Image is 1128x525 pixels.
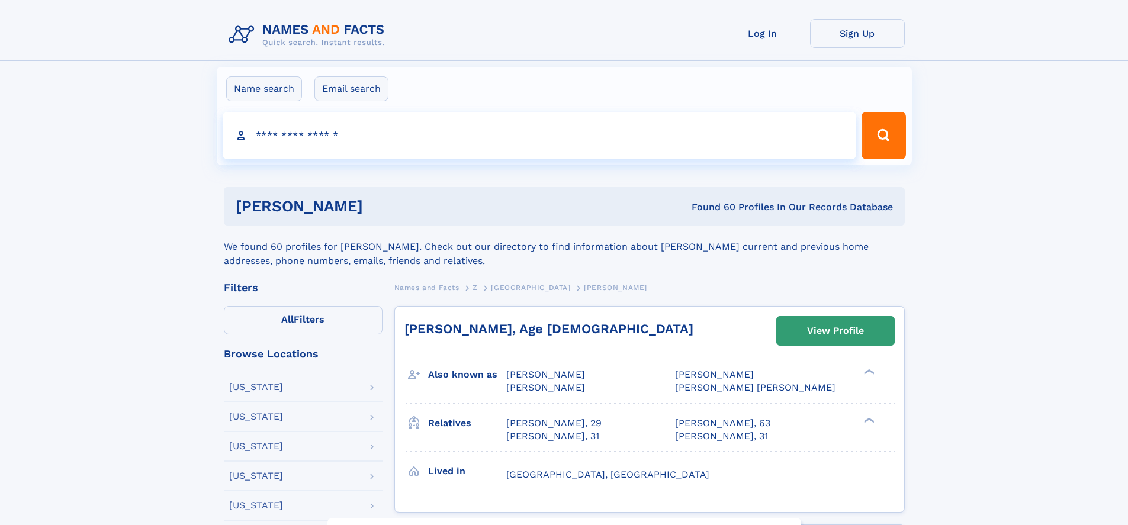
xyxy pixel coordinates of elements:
[394,280,459,295] a: Names and Facts
[314,76,388,101] label: Email search
[715,19,810,48] a: Log In
[810,19,905,48] a: Sign Up
[862,112,905,159] button: Search Button
[675,382,835,393] span: [PERSON_NAME] [PERSON_NAME]
[861,368,875,376] div: ❯
[224,282,383,293] div: Filters
[229,442,283,451] div: [US_STATE]
[224,19,394,51] img: Logo Names and Facts
[223,112,857,159] input: search input
[506,369,585,380] span: [PERSON_NAME]
[229,501,283,510] div: [US_STATE]
[224,306,383,334] label: Filters
[226,76,302,101] label: Name search
[807,317,864,344] div: View Profile
[675,417,770,430] a: [PERSON_NAME], 63
[491,284,570,292] span: [GEOGRAPHIC_DATA]
[229,471,283,481] div: [US_STATE]
[229,412,283,421] div: [US_STATE]
[777,317,894,345] a: View Profile
[506,417,602,430] a: [PERSON_NAME], 29
[584,284,647,292] span: [PERSON_NAME]
[861,416,875,424] div: ❯
[281,314,294,325] span: All
[491,280,570,295] a: [GEOGRAPHIC_DATA]
[224,226,905,268] div: We found 60 profiles for [PERSON_NAME]. Check out our directory to find information about [PERSON...
[506,430,599,443] a: [PERSON_NAME], 31
[527,201,893,214] div: Found 60 Profiles In Our Records Database
[675,430,768,443] a: [PERSON_NAME], 31
[229,382,283,392] div: [US_STATE]
[236,199,528,214] h1: [PERSON_NAME]
[404,321,693,336] a: [PERSON_NAME], Age [DEMOGRAPHIC_DATA]
[428,413,506,433] h3: Relatives
[473,284,478,292] span: Z
[675,369,754,380] span: [PERSON_NAME]
[506,469,709,480] span: [GEOGRAPHIC_DATA], [GEOGRAPHIC_DATA]
[428,461,506,481] h3: Lived in
[473,280,478,295] a: Z
[506,382,585,393] span: [PERSON_NAME]
[428,365,506,385] h3: Also known as
[224,349,383,359] div: Browse Locations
